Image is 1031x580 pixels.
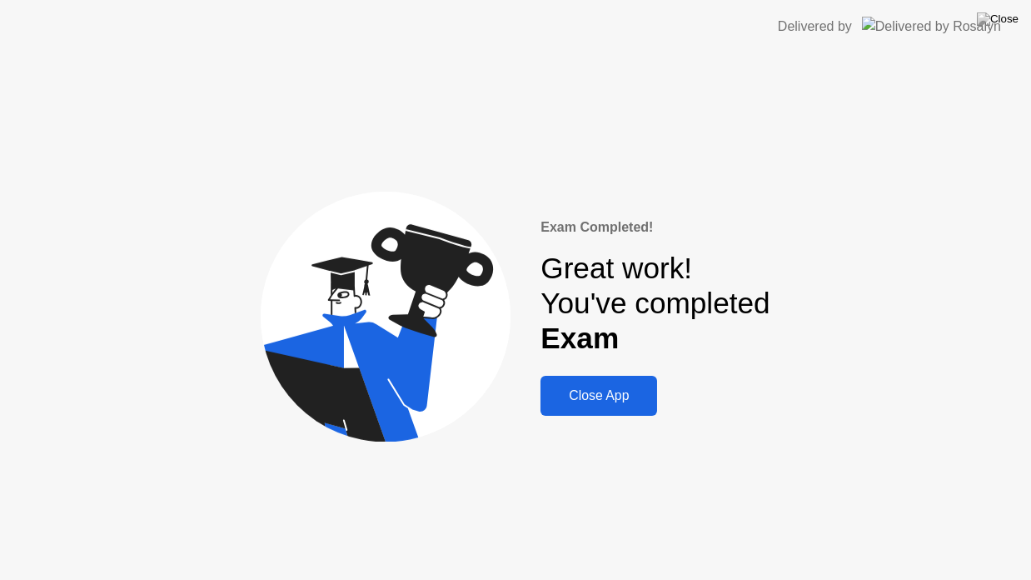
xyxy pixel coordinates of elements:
div: Great work! You've completed [540,251,770,357]
div: Close App [545,388,652,403]
div: Delivered by [778,17,852,37]
button: Close App [540,376,657,416]
img: Delivered by Rosalyn [862,17,1001,36]
b: Exam [540,322,619,354]
img: Close [977,12,1019,26]
div: Exam Completed! [540,217,770,237]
